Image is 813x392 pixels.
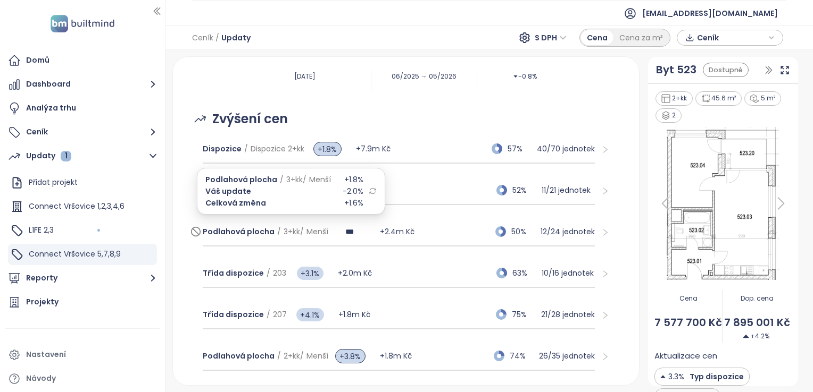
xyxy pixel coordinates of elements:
[642,1,778,26] span: [EMAIL_ADDRESS][DOMAIN_NAME]
[703,63,749,77] div: Dostupné
[5,74,160,95] button: Dashboard
[660,371,666,382] img: Decrease
[309,174,331,185] span: Menší
[601,146,609,154] span: right
[313,142,342,156] span: +1.8%
[26,54,49,67] div: Domů
[26,101,76,115] div: Analýza trhu
[8,196,157,217] div: Connect Vršovice 1,2,3,4,6
[244,143,248,154] span: /
[5,344,160,365] a: Nastavení
[251,143,304,154] span: Dispozice 2+kk
[537,143,595,155] p: 40 / 70 jednotek
[29,176,78,189] div: Přidat projekt
[300,351,304,361] span: /
[203,351,275,361] span: Podlahová plocha
[654,294,723,304] span: Cena
[613,30,669,45] div: Cena za m²
[203,143,242,154] span: Dispozice
[511,226,535,237] span: 50%
[29,225,54,235] span: L1FE 2,3
[205,197,266,209] span: Celková změna
[5,292,160,313] a: Projekty
[668,371,684,382] span: 3.3%
[205,185,251,197] span: Váš update
[267,309,270,320] span: /
[513,74,518,79] span: caret-down
[203,268,264,278] span: Třída dispozice
[683,30,777,46] div: button
[601,187,609,195] span: right
[380,351,412,361] span: +1.8m Kč
[215,28,219,47] span: /
[695,91,742,106] div: 45.6 m²
[277,351,281,361] span: /
[697,30,766,46] span: Ceník
[392,66,457,82] span: 06/2025 → 05/2026
[306,351,328,361] span: Menší
[335,349,366,363] span: +3.8%
[8,220,157,241] div: L1FE 2,3
[284,226,300,237] span: 3+kk
[212,109,288,129] span: Zvýšení cen
[581,30,613,45] div: Cena
[723,314,792,331] span: 7 895 001 Kč
[29,249,121,259] span: Connect Vršovice 5,7,8,9
[513,66,537,82] span: -0.8%
[294,66,316,82] span: [DATE]
[723,294,792,304] span: Dop. cena
[656,108,682,123] div: 2
[26,149,71,163] div: Updaty
[744,91,781,106] div: 5 m²
[29,201,125,211] span: Connect Vršovice 1,2,3,4,6
[542,267,595,279] p: 10 / 16 jednotek
[601,228,609,236] span: right
[343,185,363,197] span: -2.0%
[601,353,609,361] span: right
[338,268,372,278] span: +2.0m Kč
[192,28,213,47] span: Ceník
[277,226,281,237] span: /
[601,311,609,319] span: right
[8,172,157,193] div: Přidat projekt
[26,348,66,361] div: Nastavení
[5,146,160,167] button: Updaty 1
[273,309,287,320] span: 207
[655,124,791,283] img: Floor plan
[5,368,160,389] a: Návody
[743,331,769,342] span: +4.2%
[203,226,275,237] span: Podlahová plocha
[380,226,414,237] span: +2.4m Kč
[284,351,300,361] span: 2+kk
[26,372,56,385] div: Návody
[8,244,157,265] div: Connect Vršovice 5,7,8,9
[5,122,160,143] button: Ceník
[297,267,323,280] span: +3.1%
[267,268,270,278] span: /
[601,270,609,278] span: right
[508,143,531,155] span: 57%
[303,174,306,185] span: /
[47,13,118,35] img: logo
[542,184,595,196] p: 11 / 21 jednotek
[306,226,328,237] span: Menší
[656,62,696,78] a: Byt 523
[512,184,536,196] span: 52%
[743,333,749,339] img: Decrease
[26,295,59,309] div: Projekty
[5,268,160,289] button: Reporty
[656,91,693,106] div: 2+kk
[541,226,595,237] p: 12 / 24 jednotek
[654,350,717,362] span: Aktualizace cen
[205,174,277,185] span: Podlahová plocha
[5,98,160,119] a: Analýza trhu
[61,151,71,161] div: 1
[5,50,160,71] a: Domů
[203,309,264,320] span: Třída dispozice
[512,309,535,320] span: 75%
[221,28,251,47] span: Updaty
